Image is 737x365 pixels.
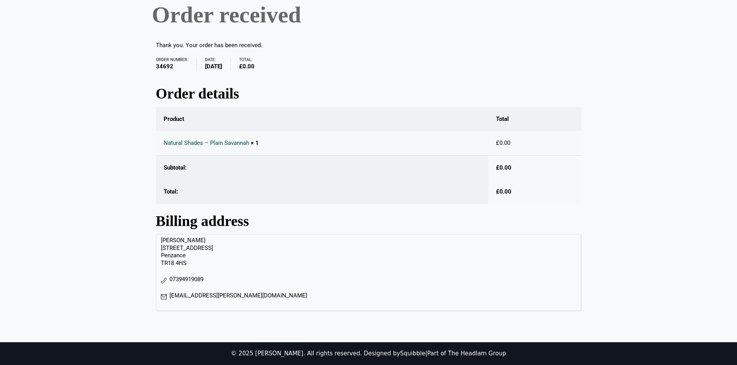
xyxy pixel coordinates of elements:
li: Date: [205,58,231,71]
a: Natural Shades – Plain Savannah [164,139,249,146]
bdi: 0.00 [239,63,255,70]
h1: Order received [152,3,585,26]
span: £ [239,63,243,70]
span: £ [496,139,499,146]
li: Total: [239,58,263,71]
th: Total [488,107,581,131]
th: Product [156,107,489,131]
address: [PERSON_NAME] [STREET_ADDRESS] Penzance TR18 4HS [156,234,581,311]
th: Total: [156,180,489,204]
li: Order number: [156,58,197,71]
span: 0.00 [496,164,511,171]
a: Part of The Headlam Group [427,350,506,357]
h2: Billing address [156,216,581,227]
span: £ [496,188,499,195]
span: 0.00 [496,188,511,195]
strong: [DATE] [205,62,222,71]
p: Thank you. Your order has been received. [156,42,581,49]
th: Subtotal: [156,156,489,180]
bdi: 0.00 [496,139,510,146]
a: Squibble [400,350,425,357]
strong: 34692 [156,62,188,71]
h2: Order details [156,88,581,99]
span: £ [496,164,499,171]
p: 07394919089 [161,276,576,284]
p: [EMAIL_ADDRESS][PERSON_NAME][DOMAIN_NAME] [161,292,576,300]
strong: × 1 [251,139,259,146]
div: © 2025 [PERSON_NAME]. All rights reserved. Designed by | [231,350,506,358]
